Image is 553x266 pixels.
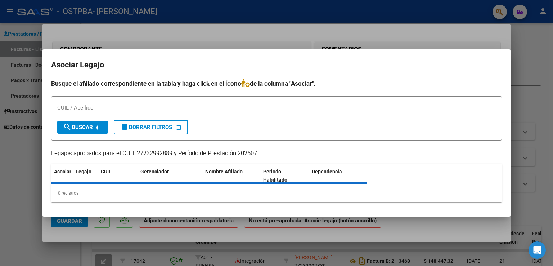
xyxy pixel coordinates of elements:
span: Asociar [54,169,71,174]
datatable-header-cell: Gerenciador [138,164,202,188]
mat-icon: search [63,123,72,131]
span: Dependencia [312,169,342,174]
span: Periodo Habilitado [263,169,287,183]
datatable-header-cell: Asociar [51,164,73,188]
datatable-header-cell: Dependencia [309,164,367,188]
span: Buscar [63,124,93,130]
span: Gerenciador [140,169,169,174]
h4: Busque el afiliado correspondiente en la tabla y haga click en el ícono de la columna "Asociar". [51,79,502,88]
datatable-header-cell: Legajo [73,164,98,188]
div: 0 registros [51,184,502,202]
datatable-header-cell: Periodo Habilitado [260,164,309,188]
button: Borrar Filtros [114,120,188,134]
datatable-header-cell: CUIL [98,164,138,188]
span: Legajo [76,169,91,174]
span: Borrar Filtros [120,124,172,130]
button: Buscar [57,121,108,134]
mat-icon: delete [120,123,129,131]
span: CUIL [101,169,112,174]
h2: Asociar Legajo [51,58,502,72]
span: Nombre Afiliado [205,169,243,174]
p: Legajos aprobados para el CUIT 27232992889 y Período de Prestación 202507 [51,149,502,158]
datatable-header-cell: Nombre Afiliado [202,164,260,188]
div: Open Intercom Messenger [529,241,546,259]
